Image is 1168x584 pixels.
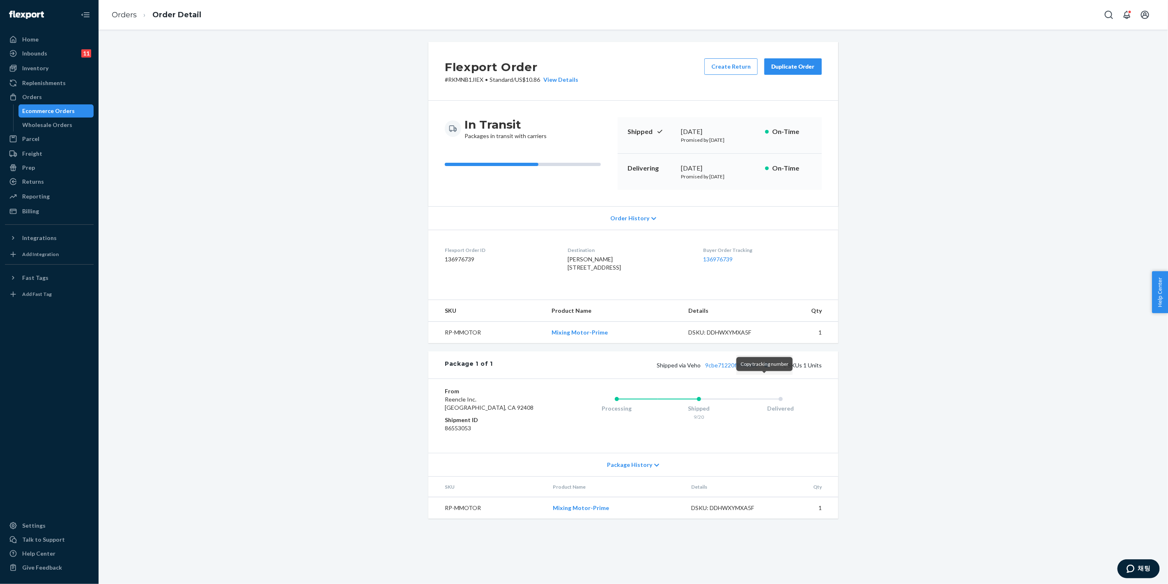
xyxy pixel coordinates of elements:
a: Orders [112,10,137,19]
td: RP-MMOTOR [428,497,546,519]
div: Inbounds [22,49,47,58]
a: Settings [5,519,94,532]
h2: Flexport Order [445,58,578,76]
td: 1 [772,322,838,344]
a: Inventory [5,62,94,75]
div: Give Feedback [22,563,62,572]
button: Integrations [5,231,94,245]
a: Add Fast Tag [5,288,94,301]
button: Close Navigation [77,7,94,23]
a: Help Center [5,547,94,560]
a: Replenishments [5,76,94,90]
div: 11 [81,49,91,58]
span: Order History [610,214,649,222]
a: Freight [5,147,94,160]
span: Copy tracking number [740,361,789,367]
a: Reporting [5,190,94,203]
th: Product Name [545,300,682,322]
span: Standard [490,76,513,83]
dt: Buyer Order Tracking [704,247,822,254]
div: Billing [22,207,39,215]
img: Flexport logo [9,11,44,19]
div: Delivered [740,404,822,413]
ol: breadcrumbs [105,3,208,27]
button: View Details [540,76,578,84]
div: Processing [576,404,658,413]
button: Help Center [1152,271,1168,313]
span: [PERSON_NAME] [STREET_ADDRESS] [568,256,621,271]
a: Orders [5,90,94,104]
div: Add Fast Tag [22,291,52,298]
th: SKU [428,477,546,497]
a: Home [5,33,94,46]
a: Billing [5,205,94,218]
div: 1 SKUs 1 Units [493,360,822,370]
th: Details [685,477,775,497]
div: Returns [22,178,44,186]
div: Wholesale Orders [23,121,73,129]
a: Inbounds11 [5,47,94,60]
span: Reencle Inc. [GEOGRAPHIC_DATA], CA 92408 [445,396,533,411]
div: Shipped [658,404,740,413]
button: Talk to Support [5,533,94,546]
th: Qty [775,477,838,497]
div: Home [22,35,39,44]
a: Order Detail [152,10,201,19]
th: Product Name [546,477,685,497]
span: Package History [607,461,652,469]
a: Ecommerce Orders [18,104,94,118]
dd: 136976739 [445,255,554,263]
p: Promised by [DATE] [681,173,759,180]
div: DSKU: DDHWXYMXA5F [688,328,766,337]
a: Mixing Motor-Prime [553,504,609,511]
p: # RKMNB1JIEX / US$10.86 [445,76,578,84]
div: Ecommerce Orders [23,107,75,115]
th: Qty [772,300,838,322]
a: Parcel [5,132,94,145]
dd: 86553053 [445,424,543,432]
p: Shipped [628,127,674,136]
p: On-Time [772,127,812,136]
dt: Destination [568,247,690,254]
div: 9/20 [658,413,740,420]
div: Freight [22,150,42,158]
th: Details [682,300,772,322]
div: Packages in transit with carriers [464,117,547,140]
td: 1 [775,497,838,519]
div: Replenishments [22,79,66,87]
button: Open notifications [1119,7,1135,23]
dt: Flexport Order ID [445,247,554,254]
div: Add Integration [22,251,59,258]
div: [DATE] [681,164,759,173]
dt: Shipment ID [445,416,543,424]
div: Inventory [22,64,48,72]
span: Shipped via Veho [657,362,772,369]
div: Fast Tags [22,274,48,282]
button: Open Search Box [1101,7,1117,23]
div: Integrations [22,234,57,242]
p: On-Time [772,164,812,173]
div: DSKU: DDHWXYMXA5F [692,504,769,512]
div: Orders [22,93,42,101]
a: Mixing Motor-Prime [552,329,608,336]
div: Parcel [22,135,39,143]
button: Duplicate Order [764,58,822,75]
div: Settings [22,522,46,530]
span: • [485,76,488,83]
div: Package 1 of 1 [445,360,493,370]
button: Fast Tags [5,271,94,284]
a: Add Integration [5,248,94,261]
a: Prep [5,161,94,174]
a: 136976739 [704,256,733,263]
th: SKU [428,300,545,322]
div: [DATE] [681,127,759,136]
a: 9cbe71220f89fb0bc [705,362,758,369]
h3: In Transit [464,117,547,132]
p: Promised by [DATE] [681,136,759,143]
dt: From [445,387,543,395]
button: Give Feedback [5,561,94,574]
p: Delivering [628,164,674,173]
